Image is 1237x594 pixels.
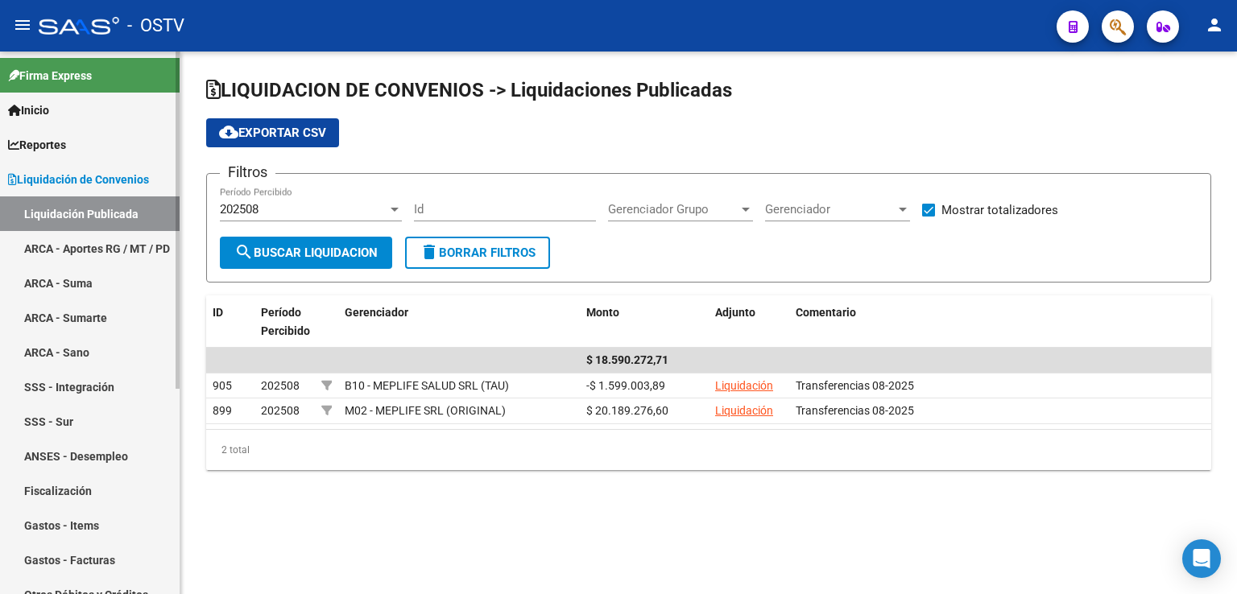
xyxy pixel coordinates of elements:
span: LIQUIDACION DE CONVENIOS -> Liquidaciones Publicadas [206,79,732,101]
span: B10 - MEPLIFE SALUD SRL (TAU) [345,379,509,392]
datatable-header-cell: Período Percibido [254,295,315,366]
datatable-header-cell: Comentario [789,295,1211,366]
div: -$ 1.599.003,89 [586,377,702,395]
button: Borrar Filtros [405,237,550,269]
span: - OSTV [127,8,184,43]
span: Liquidación de Convenios [8,171,149,188]
datatable-header-cell: ID [206,295,254,366]
span: Firma Express [8,67,92,85]
span: ID [213,306,223,319]
span: Monto [586,306,619,319]
span: Mostrar totalizadores [941,200,1058,220]
span: M02 - MEPLIFE SRL (ORIGINAL) [345,404,506,417]
span: Gerenciador [345,306,408,319]
div: $ 20.189.276,60 [586,402,702,420]
span: 905 [213,379,232,392]
span: $ 18.590.272,71 [586,353,668,366]
datatable-header-cell: Gerenciador [338,295,580,366]
mat-icon: delete [420,242,439,262]
div: Open Intercom Messenger [1182,539,1221,578]
button: Exportar CSV [206,118,339,147]
h3: Filtros [220,161,275,184]
span: Adjunto [715,306,755,319]
span: Exportar CSV [219,126,326,140]
mat-icon: search [234,242,254,262]
span: Transferencias 08-2025 [796,379,914,392]
span: Comentario [796,306,856,319]
span: Borrar Filtros [420,245,536,260]
a: Liquidación [715,404,773,417]
span: 899 [213,404,232,417]
button: Buscar Liquidacion [220,237,392,269]
span: Gerenciador [765,202,896,217]
mat-icon: menu [13,15,32,35]
datatable-header-cell: Adjunto [709,295,789,366]
span: Período Percibido [261,306,310,337]
span: Reportes [8,136,66,154]
span: Transferencias 08-2025 [796,404,914,417]
span: 202508 [220,202,259,217]
span: 202508 [261,379,300,392]
span: Inicio [8,101,49,119]
mat-icon: person [1205,15,1224,35]
a: Liquidación [715,379,773,392]
span: Gerenciador Grupo [608,202,738,217]
datatable-header-cell: Monto [580,295,709,366]
span: 202508 [261,404,300,417]
div: 2 total [206,430,1211,470]
span: Buscar Liquidacion [234,245,378,260]
mat-icon: cloud_download [219,122,238,142]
